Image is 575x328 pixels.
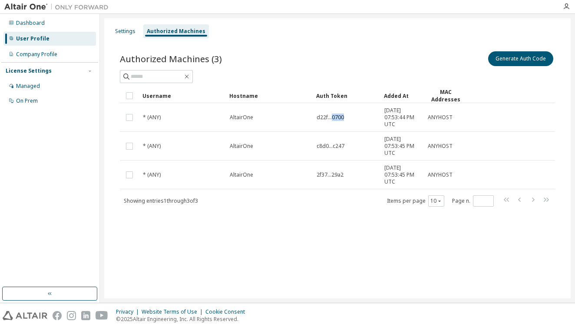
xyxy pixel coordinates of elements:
span: * (ANY) [143,114,161,121]
img: Altair One [4,3,113,11]
div: Hostname [229,89,309,103]
span: c8d0...c247 [317,143,344,150]
span: ANYHOST [428,143,453,150]
div: License Settings [6,67,52,74]
span: AltairOne [230,171,253,178]
div: User Profile [16,35,50,42]
div: Privacy [116,308,142,315]
img: linkedin.svg [81,311,90,320]
button: Generate Auth Code [488,51,553,66]
div: Dashboard [16,20,45,27]
span: [DATE] 07:53:45 PM UTC [384,164,420,185]
span: ANYHOST [428,171,453,178]
span: Showing entries 1 through 3 of 3 [124,197,198,204]
div: Website Terms of Use [142,308,205,315]
span: [DATE] 07:53:45 PM UTC [384,136,420,157]
button: 10 [430,197,442,204]
div: Auth Token [316,89,377,103]
div: MAC Addresses [427,88,464,103]
img: facebook.svg [53,311,62,320]
span: ANYHOST [428,114,453,121]
span: AltairOne [230,114,253,121]
div: On Prem [16,97,38,104]
div: Username [142,89,222,103]
p: © 2025 Altair Engineering, Inc. All Rights Reserved. [116,315,250,323]
span: Items per page [387,195,444,207]
span: d22f...0700 [317,114,344,121]
span: * (ANY) [143,171,161,178]
div: Managed [16,83,40,90]
span: AltairOne [230,143,253,150]
span: 2f37...29a2 [317,171,344,178]
div: Settings [115,28,135,35]
span: * (ANY) [143,143,161,150]
div: Added At [384,89,420,103]
img: altair_logo.svg [3,311,47,320]
span: Page n. [452,195,494,207]
div: Cookie Consent [205,308,250,315]
div: Authorized Machines [147,28,205,35]
img: youtube.svg [96,311,108,320]
span: [DATE] 07:53:44 PM UTC [384,107,420,128]
img: instagram.svg [67,311,76,320]
span: Authorized Machines (3) [120,53,222,65]
div: Company Profile [16,51,57,58]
